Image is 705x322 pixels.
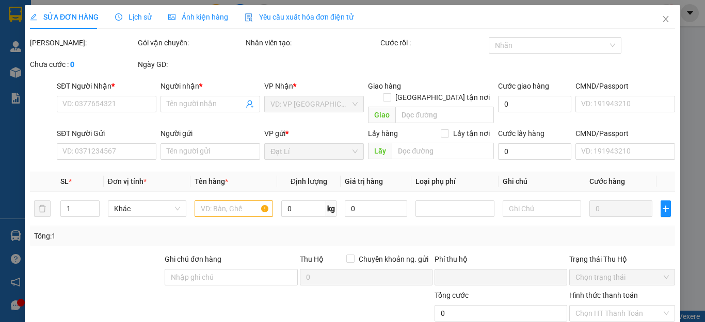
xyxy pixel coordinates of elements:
input: Ghi chú đơn hàng [165,269,297,285]
span: Khác [114,201,180,216]
span: Chuyển khoản ng. gửi [355,253,432,265]
div: Ngày GD: [138,59,244,70]
th: Ghi chú [498,172,585,192]
span: Ảnh kiện hàng [168,13,228,21]
input: Dọc đường [392,143,493,159]
input: VD: Bàn, Ghế [195,200,273,217]
input: Dọc đường [395,107,493,123]
input: Cước lấy hàng [498,143,571,160]
div: Cước rồi : [380,37,486,48]
label: Cước lấy hàng [498,129,544,138]
span: edit [30,13,37,21]
div: Trạng thái Thu Hộ [569,253,675,265]
span: Tổng cước [435,291,469,299]
span: Giao [368,107,395,123]
label: Cước giao hàng [498,82,549,90]
span: DL1510250007 - [56,29,146,57]
input: 0 [589,200,652,217]
span: clock-circle [115,13,122,21]
span: plus [661,205,670,213]
label: Ghi chú đơn hàng [165,255,221,263]
div: Chưa cước : [30,59,136,70]
input: Ghi Chú [502,200,581,217]
span: user-add [246,100,254,108]
div: Gói vận chuyển: [138,37,244,48]
div: Phí thu hộ [435,253,567,269]
div: Nhân viên tạo: [246,37,378,48]
span: SỬA ĐƠN HÀNG [30,13,99,21]
span: Cước hàng [589,177,625,185]
span: Lấy hàng [368,129,398,138]
div: Người gửi [161,128,260,139]
span: Định lượng [291,177,327,185]
div: SĐT Người Gửi [57,128,156,139]
strong: Nhận: [21,63,136,118]
div: [PERSON_NAME]: [30,37,136,48]
div: SĐT Người Nhận [57,80,156,92]
span: SL [60,177,69,185]
span: Gửi: [56,6,101,16]
button: delete [34,200,51,217]
span: VP Nhận [264,82,293,90]
button: plus [660,200,671,217]
span: Đơn vị tính [107,177,146,185]
span: Đạt Lí [75,6,101,16]
div: VP gửi [264,128,364,139]
span: Giao hàng [368,82,401,90]
input: Cước giao hàng [498,96,571,112]
span: Tên hàng [195,177,228,185]
label: Hình thức thanh toán [569,291,638,299]
div: Người nhận [161,80,260,92]
span: close [662,15,670,23]
div: CMND/Passport [575,80,675,92]
span: picture [168,13,175,21]
div: CMND/Passport [575,128,675,139]
span: Yêu cầu xuất hóa đơn điện tử [245,13,354,21]
span: Lấy tận nơi [448,128,493,139]
span: Thu Hộ [299,255,323,263]
span: C Linh - 0911328580 [56,19,133,27]
span: 12:46:29 [DATE] [66,48,126,57]
th: Loại phụ phí [411,172,498,192]
span: [GEOGRAPHIC_DATA] tận nơi [391,92,493,103]
span: kg [326,200,336,217]
span: Lấy [368,143,392,159]
span: Giá trị hàng [344,177,382,185]
span: Chọn trạng thái [575,269,669,285]
span: Đạt Lí [270,144,358,159]
div: Tổng: 1 [34,230,273,242]
span: nguyenhoang.tienoanh - In: [56,39,146,57]
img: icon [245,13,253,22]
button: Close [651,5,680,34]
span: Lịch sử [115,13,152,21]
b: 0 [70,60,74,69]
